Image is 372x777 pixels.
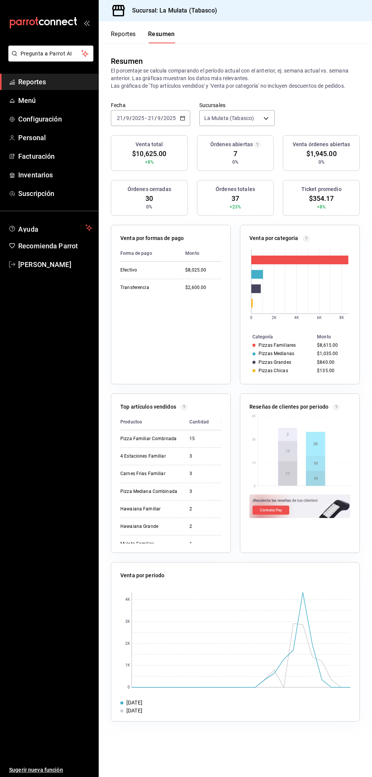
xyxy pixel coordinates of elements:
div: $840.00 [317,360,347,365]
text: 1K [125,663,130,668]
th: Monto [179,245,221,262]
div: 4 Estaciones Familiar [120,453,177,460]
div: 15 [189,436,209,442]
div: [DATE] [126,699,142,707]
p: Venta por formas de pago [120,234,184,242]
div: 2 [189,506,209,512]
span: / [161,115,163,121]
div: $990.00 [221,453,242,460]
div: Resumen [111,55,143,67]
text: 3K [125,620,130,624]
span: Suscripción [18,188,92,199]
button: Pregunta a Parrot AI [8,46,93,62]
span: Pregunta a Parrot AI [20,50,82,58]
p: Venta por periodo [120,572,164,580]
div: Pizzas Chicas [259,368,288,373]
span: Configuración [18,114,92,124]
div: $1,035.00 [317,351,347,356]
div: $795.00 [221,488,242,495]
label: Sucursales [199,103,275,108]
div: $2,600.00 [185,284,221,291]
div: 1 [189,541,209,547]
span: 37 [232,193,239,204]
span: / [154,115,157,121]
div: 3 [189,471,209,477]
div: Pizzas Medianas [259,351,294,356]
span: La Mulata (Tabasco) [204,114,254,122]
input: -- [157,115,161,121]
div: $990.00 [221,471,242,477]
div: $5,265.00 [221,436,242,442]
th: Cantidad [183,414,215,430]
div: navigation tabs [111,30,175,43]
h3: Venta total [136,141,163,148]
input: -- [126,115,129,121]
span: $1,945.00 [306,148,337,159]
h3: Órdenes totales [216,185,255,193]
div: [DATE] [126,707,142,715]
span: / [123,115,126,121]
p: Reseñas de clientes por periodo [249,403,328,411]
text: 8K [339,316,344,320]
span: Personal [18,133,92,143]
p: El porcentaje se calcula comparando el período actual con el anterior, ej. semana actual vs. sema... [111,67,360,90]
h3: Órdenes abiertas [210,141,253,148]
p: Top artículos vendidos [120,403,176,411]
th: Forma de pago [120,245,179,262]
text: 4K [125,598,130,602]
a: Pregunta a Parrot AI [5,55,93,63]
div: $370.00 [221,541,242,547]
button: Reportes [111,30,136,43]
th: Productos [120,414,183,430]
input: -- [148,115,154,121]
button: open_drawer_menu [84,20,90,26]
span: / [129,115,132,121]
span: Sugerir nueva función [9,766,92,774]
h3: Ticket promedio [301,185,342,193]
div: Pizzas Grandes [259,360,291,365]
span: 7 [233,148,237,159]
text: 6K [317,316,322,320]
text: 2K [272,316,277,320]
span: Facturación [18,151,92,161]
th: Categoría [240,333,314,341]
div: $135.00 [317,368,347,373]
div: Pizza Mediana Combinada [120,488,177,495]
div: Transferencia [120,284,173,291]
div: Hawaiana Familiar [120,506,177,512]
span: Recomienda Parrot [18,241,92,251]
span: $10,625.00 [132,148,166,159]
div: Hawaiana Grande [120,523,177,530]
span: $354.17 [309,193,334,204]
span: +8% [317,204,326,210]
span: 0% [232,159,238,166]
p: Venta por categoría [249,234,298,242]
span: 0% [318,159,325,166]
input: ---- [132,115,145,121]
text: 4K [294,316,299,320]
div: Pizzas Familiares [259,343,296,348]
div: 2 [189,523,209,530]
div: 3 [189,453,209,460]
th: Monto [314,333,359,341]
span: Inventarios [18,170,92,180]
input: -- [117,115,123,121]
span: +23% [230,204,241,210]
span: 30 [145,193,153,204]
text: 0 [128,685,130,690]
input: ---- [163,115,176,121]
button: Resumen [148,30,175,43]
span: +8% [145,159,154,166]
span: Menú [18,95,92,106]
h3: Venta órdenes abiertas [293,141,350,148]
div: Pizza Familiar Combinada [120,436,177,442]
h3: Órdenes cerradas [128,185,171,193]
span: 0% [146,204,152,210]
div: 3 [189,488,209,495]
div: $560.00 [221,523,242,530]
span: Reportes [18,77,92,87]
div: Mulata Familiar [120,541,177,547]
div: Efectivo [120,267,173,273]
span: [PERSON_NAME] [18,259,92,270]
th: Monto [215,414,242,430]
